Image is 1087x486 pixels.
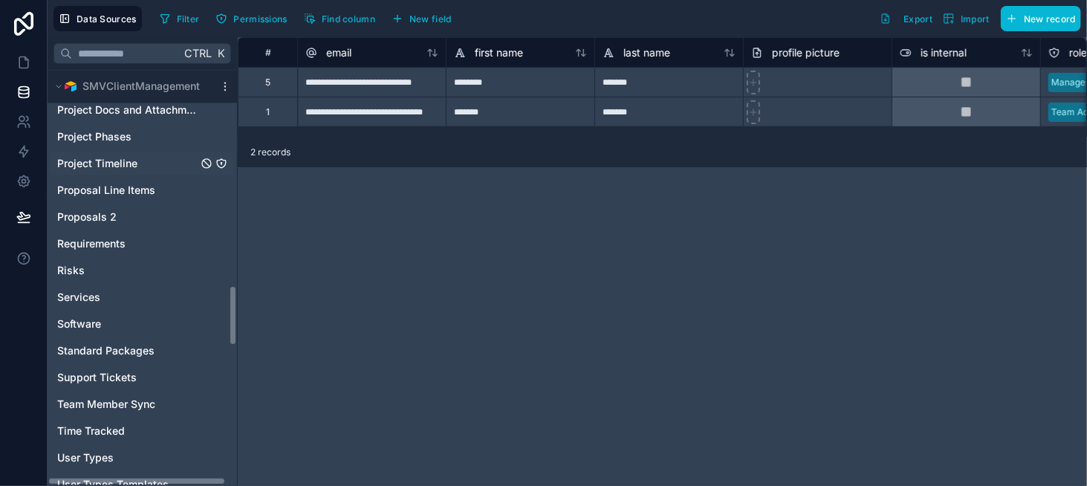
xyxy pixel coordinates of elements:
span: last name [623,45,670,60]
button: New record [1001,6,1081,31]
span: K [215,48,226,59]
button: Filter [154,7,205,30]
div: # [250,47,286,58]
div: 1 [266,106,270,118]
span: 2 records [250,146,291,158]
div: 5 [265,77,270,88]
button: Permissions [210,7,292,30]
span: first name [475,45,523,60]
span: role [1069,45,1087,60]
button: Import [938,6,995,31]
span: Permissions [233,13,287,25]
a: Permissions [210,7,298,30]
span: Find column [322,13,375,25]
span: Filter [177,13,200,25]
span: New field [409,13,452,25]
span: profile picture [772,45,840,60]
button: Find column [299,7,380,30]
span: Data Sources [77,13,137,25]
a: New record [995,6,1081,31]
span: email [326,45,351,60]
span: New record [1024,13,1076,25]
button: New field [386,7,457,30]
span: Import [961,13,990,25]
span: Export [903,13,932,25]
span: is internal [921,45,967,60]
button: Data Sources [53,6,142,31]
span: Ctrl [183,44,213,62]
button: Export [875,6,938,31]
